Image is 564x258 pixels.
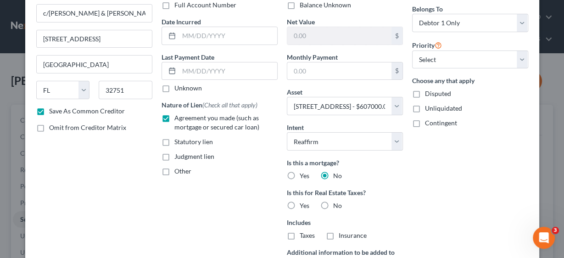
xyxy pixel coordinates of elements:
[300,0,351,10] label: Balance Unknown
[552,227,559,234] span: 3
[37,5,152,22] input: Enter address...
[391,27,402,45] div: $
[162,17,201,27] label: Date Incurred
[425,104,462,112] span: Unliquidated
[174,167,191,175] span: Other
[412,76,528,85] label: Choose any that apply
[425,119,457,127] span: Contingent
[174,114,259,131] span: Agreement you made (such as mortgage or secured car loan)
[174,84,202,93] label: Unknown
[287,123,304,132] label: Intent
[333,202,342,209] span: No
[391,62,402,80] div: $
[162,52,214,62] label: Last Payment Date
[287,218,403,227] label: Includes
[162,100,257,110] label: Nature of Lien
[300,231,315,239] span: Taxes
[37,30,152,48] input: Apt, Suite, etc...
[179,27,277,45] input: MM/DD/YYYY
[174,152,214,160] span: Judgment lien
[339,231,367,239] span: Insurance
[174,0,236,10] label: Full Account Number
[287,188,403,197] label: Is this for Real Estate Taxes?
[287,62,391,80] input: 0.00
[287,17,315,27] label: Net Value
[300,172,309,179] span: Yes
[287,158,403,168] label: Is this a mortgage?
[425,90,451,97] span: Disputed
[49,123,126,131] span: Omit from Creditor Matrix
[412,5,443,13] span: Belongs To
[179,62,277,80] input: MM/DD/YYYY
[300,202,309,209] span: Yes
[202,101,257,109] span: (Check all that apply)
[412,39,442,50] label: Priority
[37,56,152,73] input: Enter city...
[333,172,342,179] span: No
[49,107,125,116] label: Save As Common Creditor
[99,81,152,99] input: Enter zip...
[533,227,555,249] iframe: Intercom live chat
[287,88,302,96] span: Asset
[174,138,213,146] span: Statutory lien
[287,52,338,62] label: Monthly Payment
[287,27,391,45] input: 0.00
